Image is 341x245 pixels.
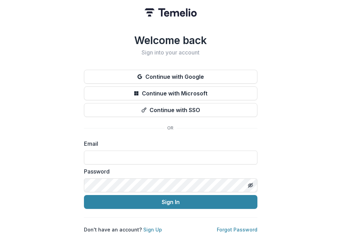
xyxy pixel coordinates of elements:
[143,227,162,233] a: Sign Up
[84,103,257,117] button: Continue with SSO
[217,227,257,233] a: Forgot Password
[84,167,253,176] label: Password
[84,49,257,56] h2: Sign into your account
[84,140,253,148] label: Email
[84,226,162,233] p: Don't have an account?
[84,34,257,47] h1: Welcome back
[84,70,257,84] button: Continue with Google
[145,8,197,17] img: Temelio
[84,195,257,209] button: Sign In
[245,180,256,191] button: Toggle password visibility
[84,86,257,100] button: Continue with Microsoft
